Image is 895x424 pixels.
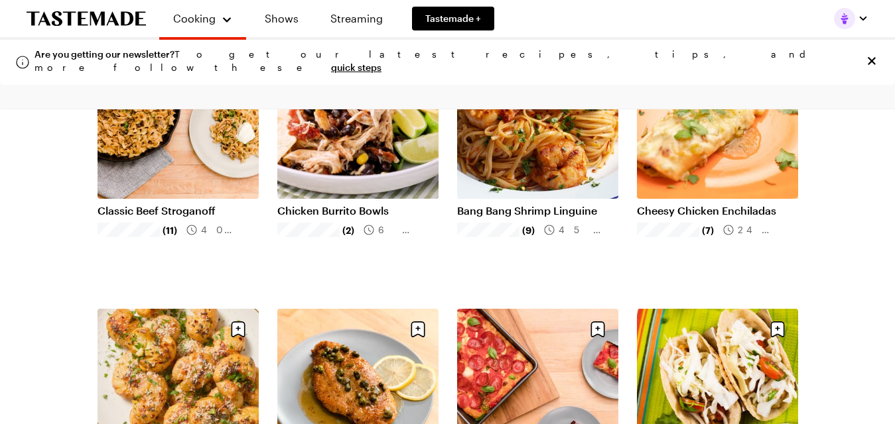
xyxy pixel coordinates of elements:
button: Save recipe [765,317,790,342]
button: Save recipe [405,317,431,342]
a: To Tastemade Home Page [27,11,146,26]
span: Tastemade + [425,12,481,25]
a: Classic Beef Stroganoff [98,204,259,217]
button: Close info alert [864,54,879,68]
button: Profile picture [834,8,868,29]
img: Profile picture [834,8,855,29]
a: quick steps [331,62,381,73]
button: Save recipe [226,317,251,342]
a: Cheesy Chicken Enchiladas [637,204,798,217]
button: Cooking [172,5,233,32]
div: To get our latest recipes, tips, and more follow these [34,48,854,74]
a: Tastemade + [412,7,494,30]
span: Cooking [173,12,216,25]
button: Save recipe [585,317,610,342]
span: Are you getting our newsletter? [34,48,174,60]
a: Bang Bang Shrimp Linguine [457,204,618,217]
a: Chicken Burrito Bowls [277,204,439,217]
